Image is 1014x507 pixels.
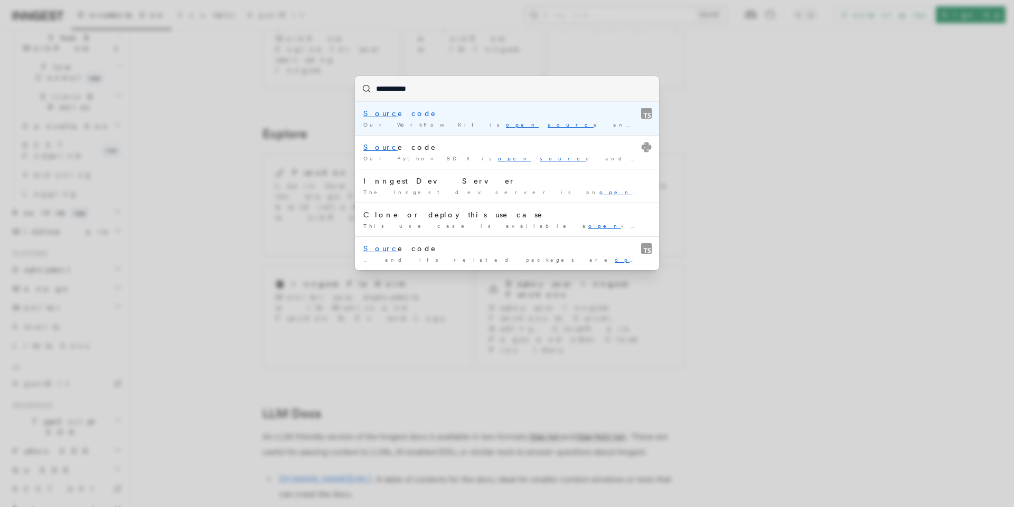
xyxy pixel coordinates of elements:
[540,155,586,161] mark: sourc
[363,209,651,220] div: Clone or deploy this use case
[363,155,651,162] div: Our Python SDK is e and available on Github …
[363,121,651,129] div: Our Workflow Kit is e and available on Github …
[363,108,651,119] div: e code
[363,109,398,118] mark: Sourc
[615,256,647,263] mark: open
[363,143,398,151] mark: Sourc
[599,189,645,195] mark: open
[363,142,651,152] div: e code
[548,121,594,128] mark: sourc
[506,121,539,128] mark: open
[363,244,398,253] mark: Sourc
[363,222,651,230] div: This use case is available a - e Next.js …
[363,256,651,264] div: … and its related packages are e and available on …
[363,243,651,254] div: e code
[363,188,651,196] div: The Inngest dev server is an e environment that …
[588,223,621,229] mark: open
[363,176,651,186] div: Inngest Dev Server
[498,155,531,161] mark: open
